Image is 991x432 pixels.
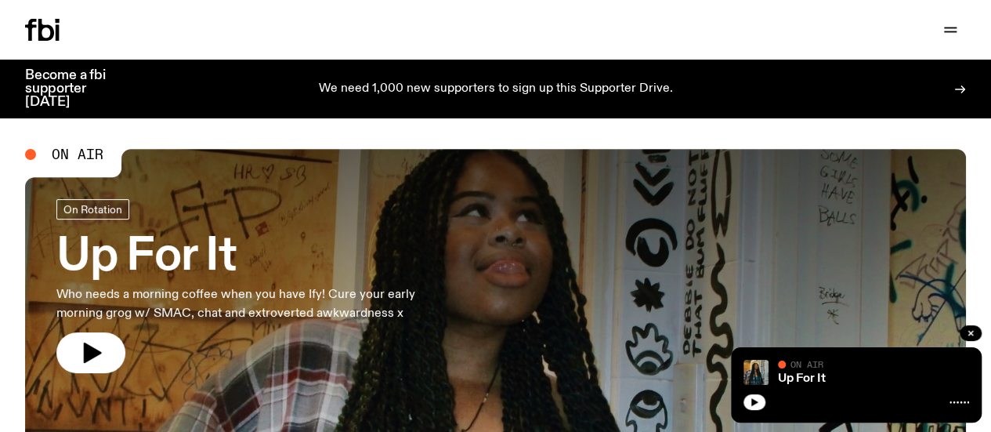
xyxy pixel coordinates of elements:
[52,147,103,162] span: On Air
[790,359,823,369] span: On Air
[25,69,125,109] h3: Become a fbi supporter [DATE]
[56,235,458,279] h3: Up For It
[743,360,769,385] img: Ify - a Brown Skin girl with black braided twists, looking up to the side with her tongue stickin...
[778,372,826,385] a: Up For It
[63,204,122,216] span: On Rotation
[56,199,458,373] a: Up For ItWho needs a morning coffee when you have Ify! Cure your early morning grog w/ SMAC, chat...
[319,82,673,96] p: We need 1,000 new supporters to sign up this Supporter Drive.
[56,199,129,220] a: On Rotation
[56,285,458,323] p: Who needs a morning coffee when you have Ify! Cure your early morning grog w/ SMAC, chat and extr...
